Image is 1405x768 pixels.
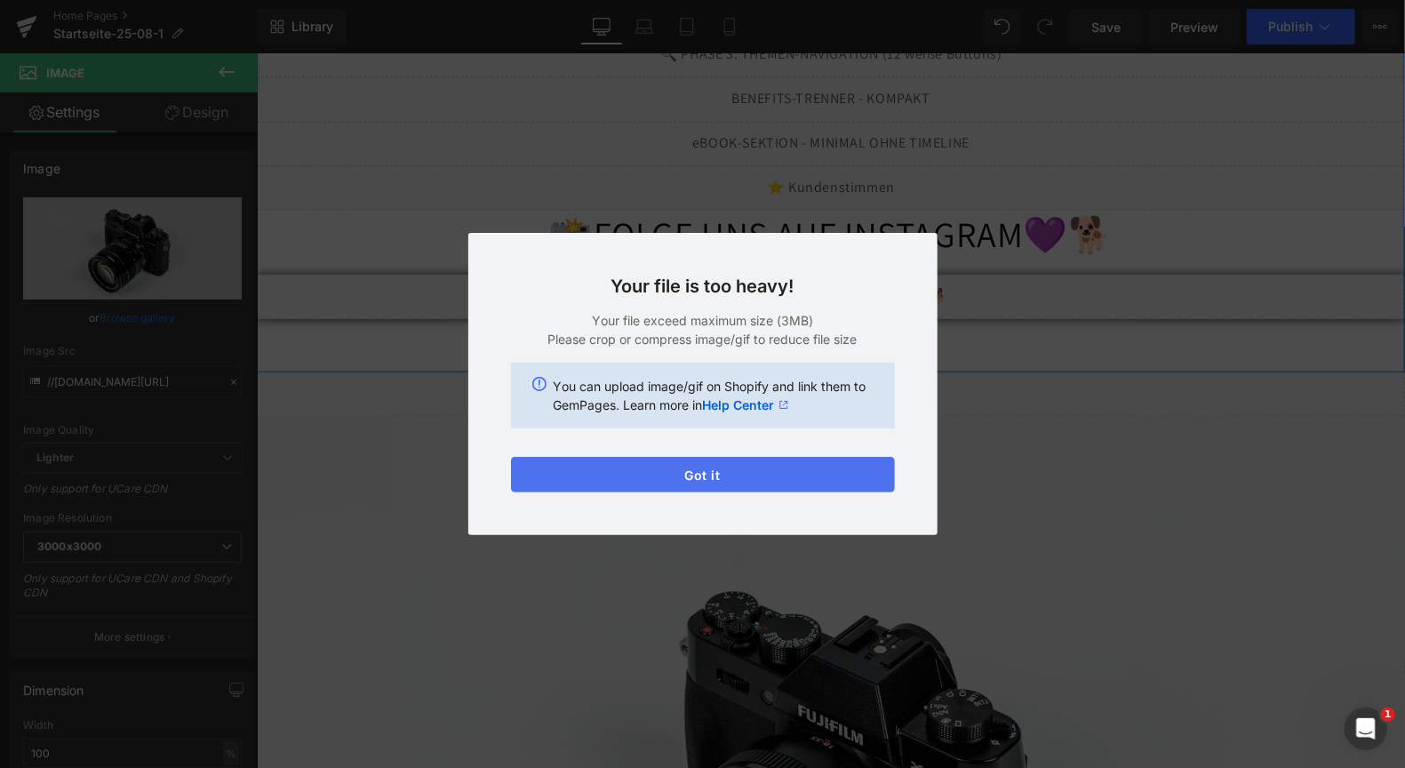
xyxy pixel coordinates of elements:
span: 1 [1381,708,1395,722]
iframe: Intercom live chat [1345,708,1387,750]
p: You can upload image/gif on Shopify and link them to GemPages. Learn more in [554,377,874,414]
button: Got it [511,457,895,492]
a: Help Center [703,396,789,414]
h3: Your file is too heavy! [511,276,895,297]
p: Your file exceed maximum size (3MB) [511,311,895,330]
p: Please crop or compress image/gif to reduce file size [511,330,895,348]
